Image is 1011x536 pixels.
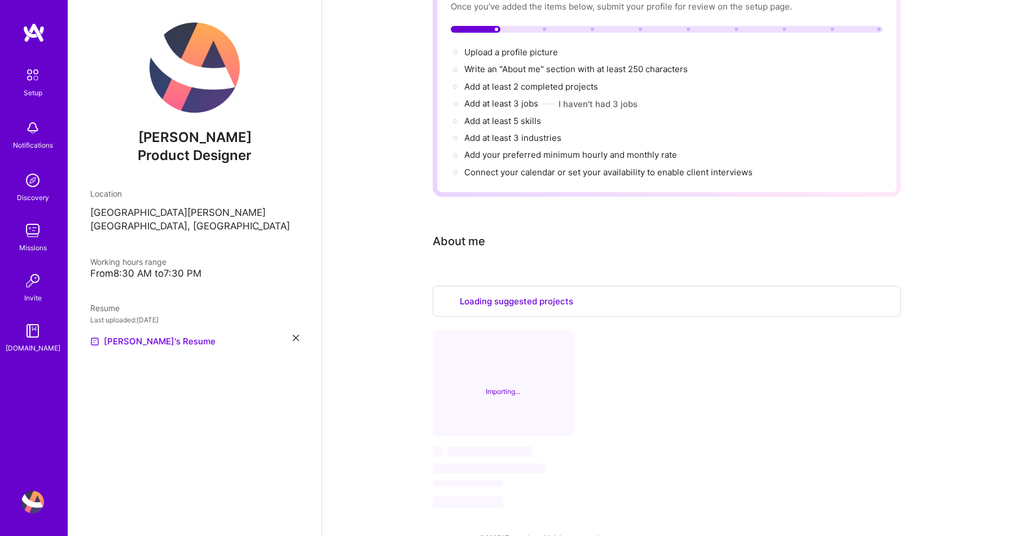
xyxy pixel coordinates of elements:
[21,491,44,513] img: User Avatar
[24,292,42,304] div: Invite
[90,188,299,200] div: Location
[17,192,49,203] div: Discovery
[464,116,541,126] span: Add at least 5 skills
[433,233,485,250] div: About me
[90,206,299,233] p: [GEOGRAPHIC_DATA][PERSON_NAME][GEOGRAPHIC_DATA], [GEOGRAPHIC_DATA]
[433,446,443,457] span: ‌
[464,167,753,178] span: Connect your calendar or set your availability to enable client interviews
[21,117,44,139] img: bell
[90,268,299,280] div: From 8:30 AM to 7:30 PM
[464,81,598,92] span: Add at least 2 completed projects
[90,257,166,267] span: Working hours range
[21,63,45,87] img: setup
[90,335,216,348] a: [PERSON_NAME]'s Resume
[21,219,44,242] img: teamwork
[90,314,299,326] div: Last uploaded: [DATE]
[150,23,240,113] img: User Avatar
[19,242,47,254] div: Missions
[90,337,99,346] img: Resume
[433,480,503,487] span: ‌
[447,446,532,457] span: ‌
[138,147,252,163] span: Product Designer
[21,269,44,292] img: Invite
[24,87,42,99] div: Setup
[293,335,299,341] i: icon Close
[464,47,558,57] span: Upload a profile picture
[451,1,883,12] div: Once you’ve added the items below, submit your profile for review on the setup page.
[21,169,44,192] img: discovery
[90,303,120,313] span: Resume
[464,132,561,143] span: Add at least 3 industries
[464,98,538,109] span: Add at least 3 jobs
[433,286,901,317] div: Loading suggested projects
[19,491,47,513] a: User Avatar
[433,463,546,473] span: ‌
[464,64,690,74] span: Write an "About me" section with at least 250 characters
[21,320,44,342] img: guide book
[486,386,520,397] div: Importing...
[6,342,60,354] div: [DOMAIN_NAME]
[464,149,677,160] span: Add your preferred minimum hourly and monthly rate
[90,129,299,146] span: [PERSON_NAME]
[559,98,638,110] button: I haven't had 3 jobs
[13,139,53,151] div: Notifications
[23,23,45,43] img: logo
[499,372,507,379] i: icon CircleLoadingViolet
[442,295,451,304] i: icon CircleLoadingViolet
[433,497,503,508] span: ‌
